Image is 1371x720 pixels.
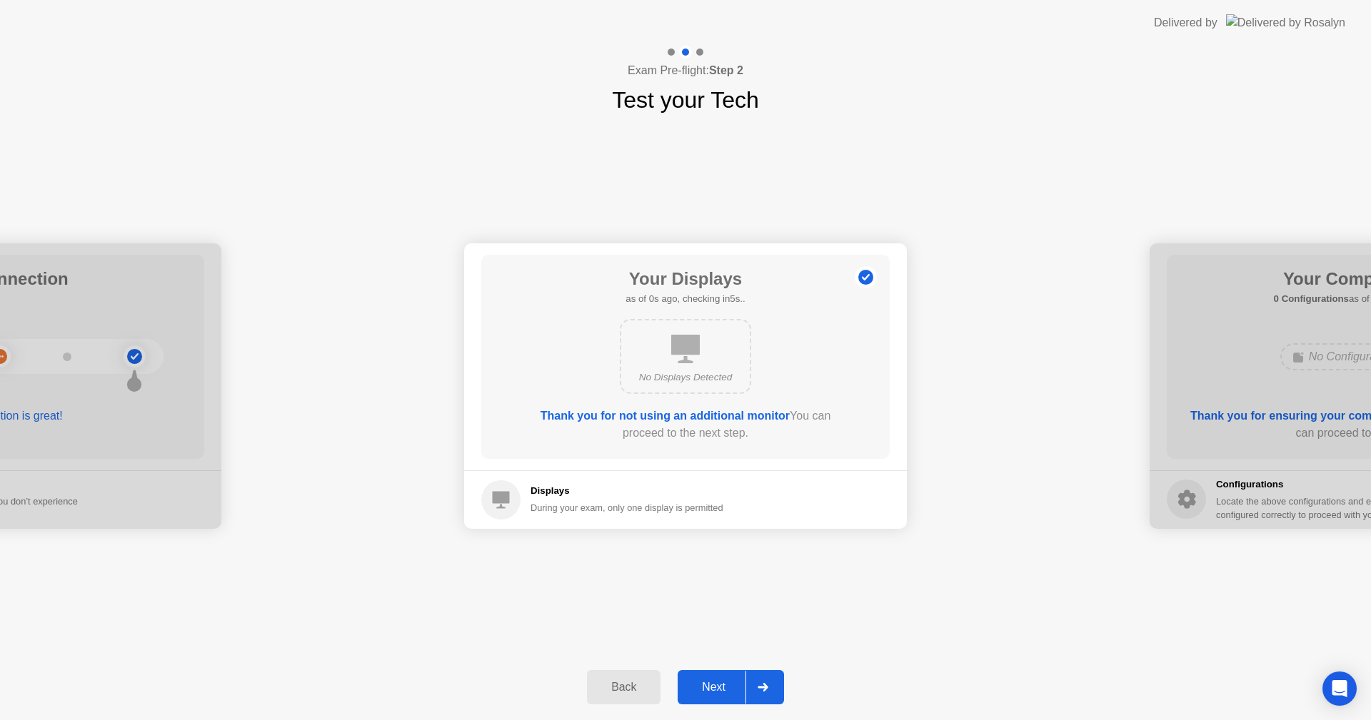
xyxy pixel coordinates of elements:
button: Next [678,670,784,704]
h1: Your Displays [626,266,745,292]
h1: Test your Tech [612,83,759,117]
img: Delivered by Rosalyn [1226,14,1345,31]
b: Step 2 [709,64,743,76]
h5: as of 0s ago, checking in5s.. [626,292,745,306]
div: During your exam, only one display is permitted [531,501,723,514]
div: You can proceed to the next step. [522,407,849,442]
button: Back [587,670,661,704]
div: Open Intercom Messenger [1322,671,1357,706]
div: No Displays Detected [633,370,738,385]
h5: Displays [531,484,723,498]
div: Delivered by [1154,14,1217,31]
h4: Exam Pre-flight: [628,62,743,79]
div: Next [682,681,745,694]
b: Thank you for not using an additional monitor [541,410,790,422]
div: Back [591,681,656,694]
